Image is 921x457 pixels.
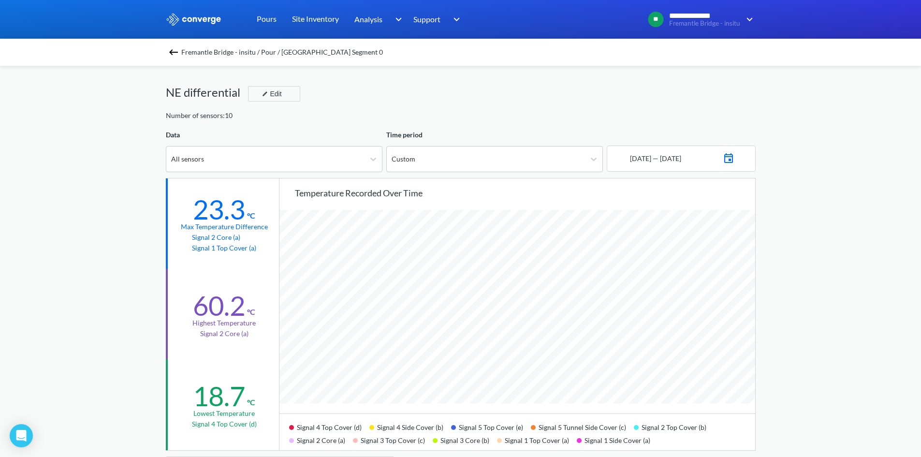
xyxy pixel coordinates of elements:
div: Open Intercom Messenger [10,424,33,447]
img: downArrow.svg [740,14,756,25]
p: Signal 1 Top Cover (a) [192,243,256,253]
img: backspace.svg [168,46,179,58]
div: 18.7 [193,380,245,413]
div: Signal 3 Top Cover (c) [353,433,433,446]
div: Signal 1 Top Cover (a) [497,433,577,446]
div: Number of sensors: 10 [166,110,233,121]
span: Fremantle Bridge - insitu / Pour / [GEOGRAPHIC_DATA] Segment 0 [181,45,383,59]
img: edit-icon.svg [262,91,268,97]
p: Signal 2 Core (a) [192,232,256,243]
p: Signal 2 Core (a) [200,328,249,339]
div: Max temperature difference [181,221,268,232]
img: calendar_icon_blu.svg [723,150,734,164]
button: Edit [248,86,300,102]
div: Highest temperature [192,318,256,328]
div: Lowest temperature [193,408,255,419]
div: Data [166,130,382,140]
img: downArrow.svg [389,14,404,25]
div: Signal 5 Tunnel Side Cover (c) [531,420,634,433]
img: logo_ewhite.svg [166,13,222,26]
div: Signal 2 Core (a) [289,433,353,446]
div: 23.3 [193,193,245,226]
img: downArrow.svg [447,14,463,25]
p: Signal 4 Top Cover (d) [192,419,257,429]
div: Signal 3 Core (b) [433,433,497,446]
div: Signal 2 Top Cover (b) [634,420,714,433]
span: Support [413,13,440,25]
div: Temperature recorded over time [295,186,755,200]
div: 60.2 [193,289,245,322]
div: [DATE] — [DATE] [628,153,681,164]
div: NE differential [166,83,248,102]
div: Time period [386,130,603,140]
div: Edit [258,88,283,100]
div: Custom [392,154,415,164]
div: Signal 1 Side Cover (a) [577,433,658,446]
span: Analysis [354,13,382,25]
div: Signal 4 Top Cover (d) [289,420,369,433]
span: Fremantle Bridge - insitu [669,20,740,27]
div: Signal 5 Top Cover (e) [451,420,531,433]
div: Signal 4 Side Cover (b) [369,420,451,433]
div: All sensors [171,154,204,164]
